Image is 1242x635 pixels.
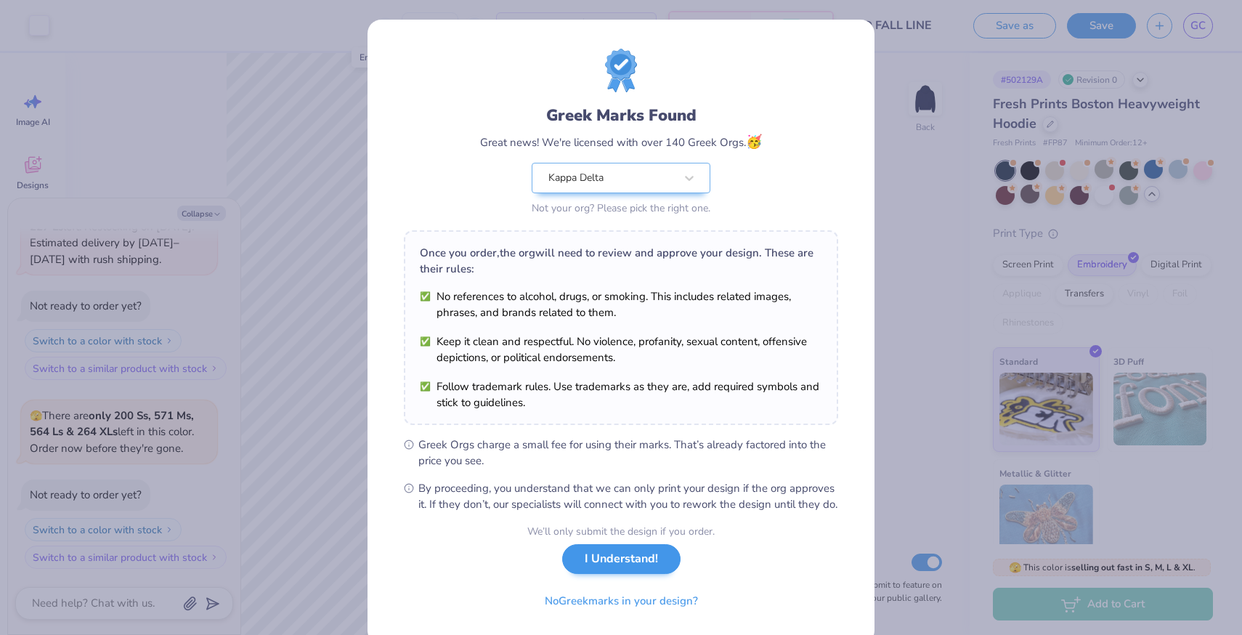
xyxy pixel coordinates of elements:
[420,333,822,365] li: Keep it clean and respectful. No violence, profanity, sexual content, offensive depictions, or po...
[420,288,822,320] li: No references to alcohol, drugs, or smoking. This includes related images, phrases, and brands re...
[527,524,715,539] div: We’ll only submit the design if you order.
[746,133,762,150] span: 🥳
[532,201,710,216] div: Not your org? Please pick the right one.
[420,379,822,410] li: Follow trademark rules. Use trademarks as they are, add required symbols and stick to guidelines.
[605,49,637,92] img: License badge
[480,132,762,152] div: Great news! We're licensed with over 140 Greek Orgs.
[546,104,697,127] div: Greek Marks Found
[420,245,822,277] div: Once you order, the org will need to review and approve your design. These are their rules:
[418,480,838,512] span: By proceeding, you understand that we can only print your design if the org approves it. If they ...
[562,544,681,574] button: I Understand!
[418,437,838,469] span: Greek Orgs charge a small fee for using their marks. That’s already factored into the price you see.
[532,586,710,616] button: NoGreekmarks in your design?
